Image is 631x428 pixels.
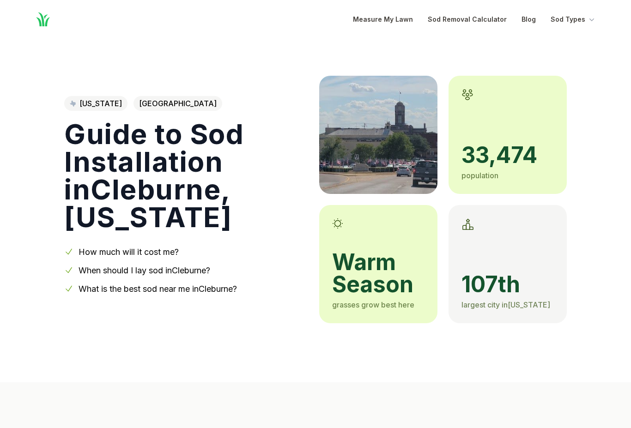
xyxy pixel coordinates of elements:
[332,251,425,295] span: warm season
[79,265,210,275] a: When should I lay sod inCleburne?
[70,101,76,106] img: Texas state outline
[319,76,437,194] img: A picture of Cleburne
[79,247,179,257] a: How much will it cost me?
[461,273,554,295] span: 107th
[551,14,596,25] button: Sod Types
[461,300,550,309] span: largest city in [US_STATE]
[461,144,554,166] span: 33,474
[428,14,507,25] a: Sod Removal Calculator
[332,300,414,309] span: grasses grow best here
[353,14,413,25] a: Measure My Lawn
[79,284,237,294] a: What is the best sod near me inCleburne?
[133,96,222,111] span: [GEOGRAPHIC_DATA]
[461,171,498,180] span: population
[522,14,536,25] a: Blog
[64,120,304,231] h1: Guide to Sod Installation in Cleburne , [US_STATE]
[64,96,127,111] a: [US_STATE]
